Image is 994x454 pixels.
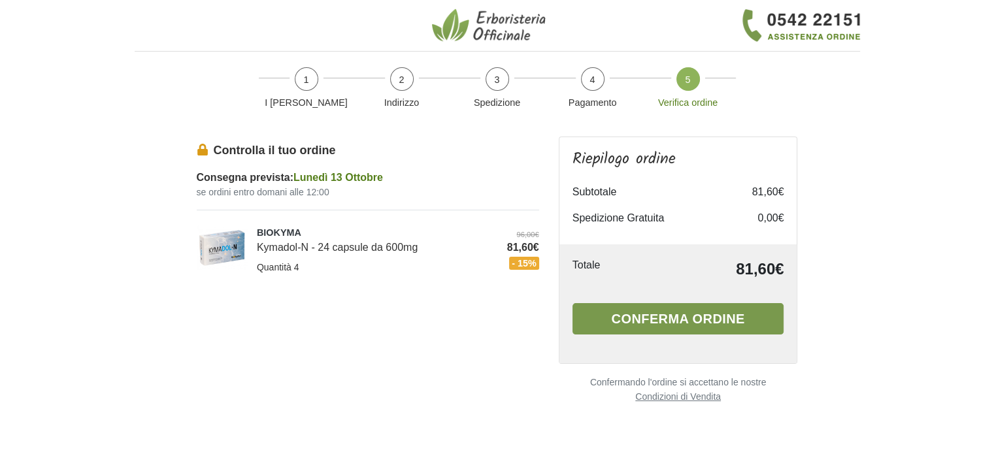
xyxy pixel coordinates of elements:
[572,179,732,205] td: Subtotale
[676,67,700,91] span: 5
[432,8,550,43] img: Erboristeria Officinale
[507,240,539,255] span: 81,60€
[257,226,488,256] div: Kymadol-N - 24 capsule da 600mg
[559,390,798,404] a: Condizioni di Vendita
[486,67,509,91] span: 3
[197,142,539,159] legend: Controlla il tuo ordine
[572,303,784,334] button: Conferma ordine
[635,391,721,402] u: Condizioni di Vendita
[559,377,798,404] small: Confermando l'ordine si accettano le nostre
[646,96,731,110] p: Verifica ordine
[293,172,383,183] span: Lunedì 13 Ottobre
[197,170,539,186] div: Consegna prevista:
[509,257,539,270] span: - 15%
[257,255,488,274] div: Quantità 4
[455,96,540,110] p: Spedizione
[257,226,488,240] span: BIOKYMA
[731,179,784,205] td: 81,60€
[581,67,605,91] span: 4
[572,150,784,169] h4: Riepilogo ordine
[572,205,732,231] td: Spedizione Gratuita
[550,96,635,110] p: Pagamento
[359,96,444,110] p: Indirizzo
[390,67,414,91] span: 2
[650,257,784,281] td: 81,60€
[572,257,650,281] td: Totale
[507,229,539,240] del: 96,00€
[295,67,318,91] span: 1
[197,186,539,199] small: se ordini entro domani alle 12:00
[264,96,349,110] p: I [PERSON_NAME]
[197,222,247,272] img: Kymadol-N - 24 capsule da 600mg
[731,205,784,231] td: 0,00€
